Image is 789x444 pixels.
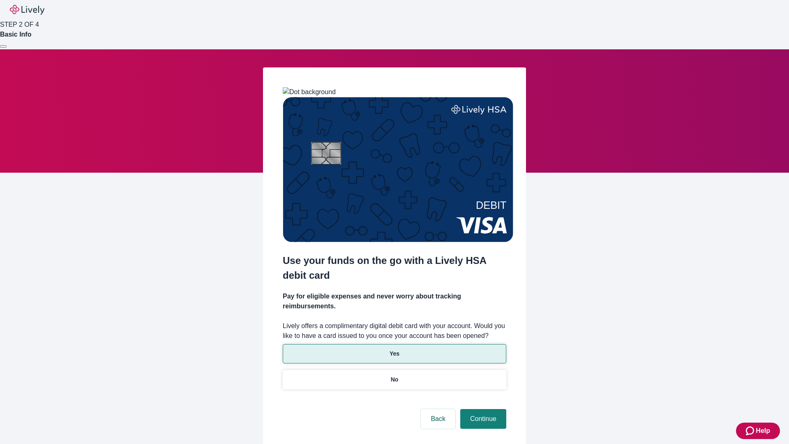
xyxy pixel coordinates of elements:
[283,370,506,389] button: No
[746,426,756,436] svg: Zendesk support icon
[283,97,513,242] img: Debit card
[756,426,770,436] span: Help
[390,349,399,358] p: Yes
[283,321,506,341] label: Lively offers a complimentary digital debit card with your account. Would you like to have a card...
[283,291,506,311] h4: Pay for eligible expenses and never worry about tracking reimbursements.
[283,253,506,283] h2: Use your funds on the go with a Lively HSA debit card
[10,5,44,15] img: Lively
[283,87,336,97] img: Dot background
[460,409,506,429] button: Continue
[421,409,455,429] button: Back
[391,375,399,384] p: No
[736,423,780,439] button: Zendesk support iconHelp
[283,344,506,363] button: Yes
